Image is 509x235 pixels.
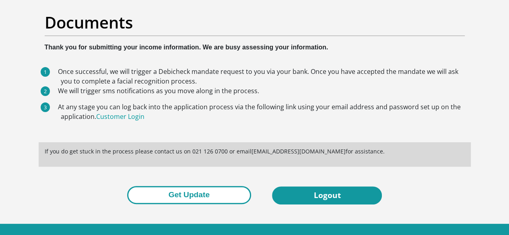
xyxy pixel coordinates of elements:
li: We will trigger sms notifications as you move along in the process. [61,86,465,96]
li: At any stage you can log back into the application process via the following link using your emai... [61,102,465,121]
h2: Documents [45,13,465,32]
p: If you do get stuck in the process please contact us on 021 126 0700 or email [EMAIL_ADDRESS][DOM... [45,147,465,155]
b: Thank you for submitting your income information. We are busy assessing your information. [45,44,328,51]
button: Get Update [127,186,251,204]
a: Logout [272,186,382,204]
li: Once successful, we will trigger a Debicheck mandate request to you via your bank. Once you have ... [61,67,465,86]
a: Customer Login [96,112,144,121]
